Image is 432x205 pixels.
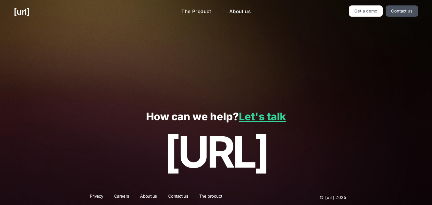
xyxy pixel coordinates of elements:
a: Contact us [164,193,192,201]
a: Get a demo [349,5,383,17]
a: Let's talk [239,110,286,123]
a: About us [224,5,256,18]
a: Privacy [86,193,107,201]
a: [URL] [14,5,29,18]
a: The product [195,193,226,201]
a: Contact us [386,5,418,17]
p: [URL] [14,128,418,177]
a: About us [136,193,161,201]
p: © [URL] 2025 [281,193,346,201]
a: Careers [110,193,133,201]
a: The Product [176,5,216,18]
p: How can we help? [14,111,418,123]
